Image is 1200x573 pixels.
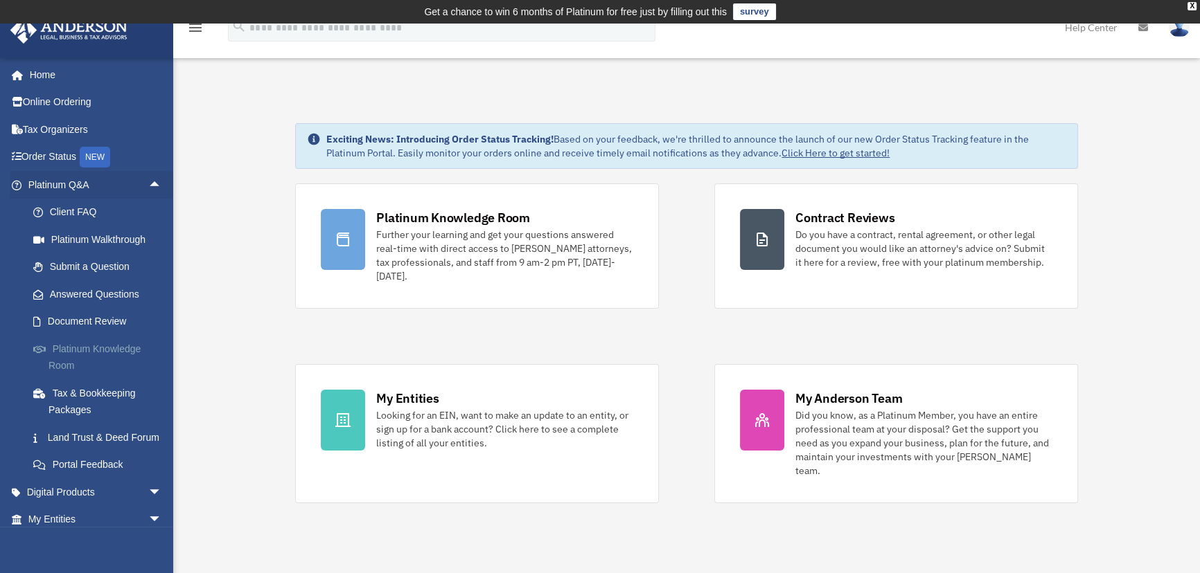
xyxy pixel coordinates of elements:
[10,171,183,199] a: Platinum Q&Aarrow_drop_up
[19,424,183,451] a: Land Trust & Deed Forum
[1169,17,1190,37] img: User Pic
[10,506,183,534] a: My Entitiesarrow_drop_down
[714,183,1078,309] a: Contract Reviews Do you have a contract, rental agreement, or other legal document you would like...
[376,228,633,283] div: Further your learning and get your questions answered real-time with direct access to [PERSON_NAM...
[326,132,1066,160] div: Based on your feedback, we're thrilled to announce the launch of our new Order Status Tracking fe...
[19,335,183,379] a: Platinum Knowledge Room
[19,226,183,253] a: Platinum Walkthrough
[376,408,633,450] div: Looking for an EIN, want to make an update to an entity, or sign up for a bank account? Click her...
[376,390,439,407] div: My Entities
[795,408,1052,477] div: Did you know, as a Platinum Member, you have an entire professional team at your disposal? Get th...
[1188,2,1197,10] div: close
[19,451,183,479] a: Portal Feedback
[10,143,183,172] a: Order StatusNEW
[6,17,132,44] img: Anderson Advisors Platinum Portal
[187,19,204,36] i: menu
[714,364,1078,503] a: My Anderson Team Did you know, as a Platinum Member, you have an entire professional team at your...
[80,147,110,167] div: NEW
[424,3,727,20] div: Get a chance to win 6 months of Platinum for free just by filling out this
[733,3,776,20] a: survey
[376,209,530,226] div: Platinum Knowledge Room
[795,209,894,226] div: Contract Reviews
[19,253,183,281] a: Submit a Question
[19,308,183,336] a: Document Review
[295,364,659,503] a: My Entities Looking for an EIN, want to make an update to an entity, or sign up for a bank accoun...
[782,147,890,159] a: Click Here to get started!
[187,24,204,36] a: menu
[10,61,176,89] a: Home
[295,183,659,309] a: Platinum Knowledge Room Further your learning and get your questions answered real-time with dire...
[795,390,902,407] div: My Anderson Team
[148,478,176,507] span: arrow_drop_down
[795,228,1052,269] div: Do you have a contract, rental agreement, or other legal document you would like an attorney's ad...
[231,19,247,34] i: search
[19,379,183,424] a: Tax & Bookkeeping Packages
[10,478,183,506] a: Digital Productsarrow_drop_down
[326,133,554,145] strong: Exciting News: Introducing Order Status Tracking!
[10,89,183,116] a: Online Ordering
[19,280,183,308] a: Answered Questions
[19,199,183,226] a: Client FAQ
[10,116,183,143] a: Tax Organizers
[148,506,176,534] span: arrow_drop_down
[148,171,176,199] span: arrow_drop_up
